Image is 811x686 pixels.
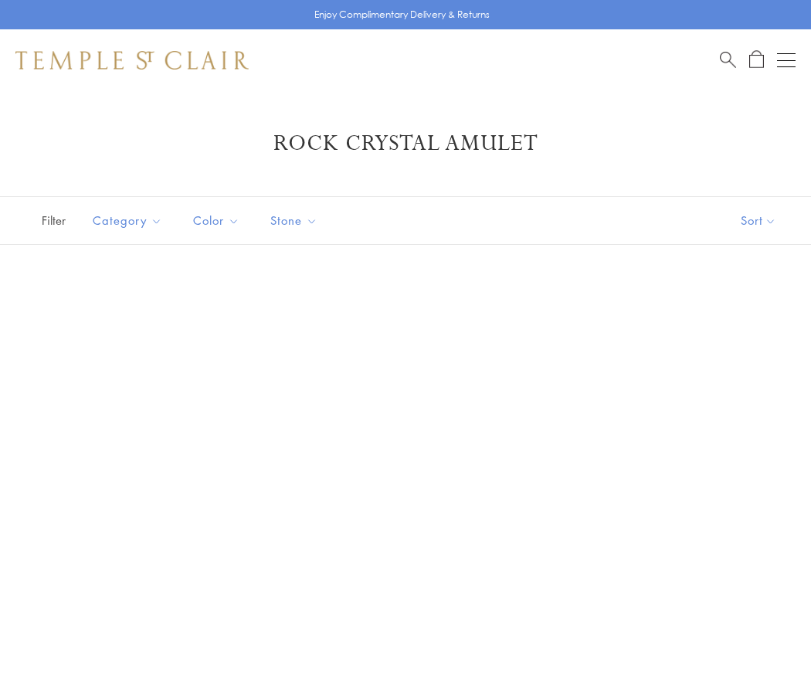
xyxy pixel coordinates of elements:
[39,130,772,158] h1: Rock Crystal Amulet
[15,51,249,70] img: Temple St. Clair
[777,51,796,70] button: Open navigation
[182,203,251,238] button: Color
[85,211,174,230] span: Category
[81,203,174,238] button: Category
[720,50,736,70] a: Search
[263,211,329,230] span: Stone
[749,50,764,70] a: Open Shopping Bag
[185,211,251,230] span: Color
[706,197,811,244] button: Show sort by
[314,7,490,22] p: Enjoy Complimentary Delivery & Returns
[259,203,329,238] button: Stone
